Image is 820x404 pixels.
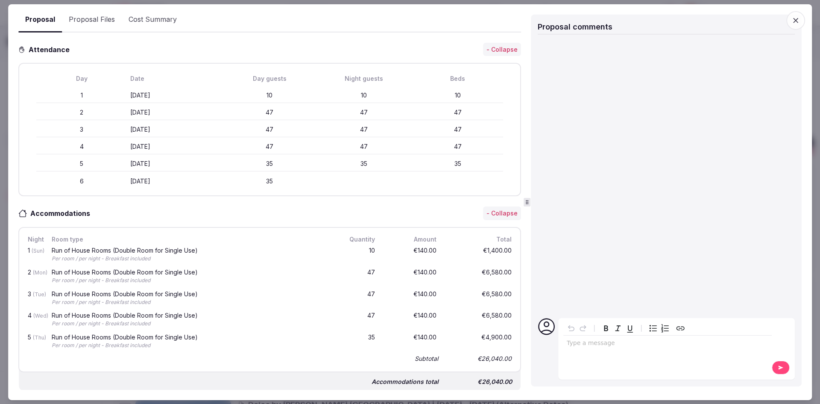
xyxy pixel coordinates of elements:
[52,334,327,340] div: Run of House Rooms (Double Room for Single Use)
[413,91,503,100] div: 10
[50,235,329,244] div: Room type
[647,322,659,334] button: Bulleted list
[319,142,409,151] div: 47
[384,333,438,351] div: €140.00
[130,125,221,134] div: [DATE]
[225,159,315,168] div: 35
[415,354,438,363] div: Subtotal
[413,159,503,168] div: 35
[413,108,503,117] div: 47
[26,289,43,307] div: 3
[384,311,438,329] div: €140.00
[122,7,184,32] button: Cost Summary
[319,91,409,100] div: 10
[36,177,127,186] div: 6
[336,311,377,329] div: 47
[26,246,43,264] div: 1
[319,159,409,168] div: 35
[52,342,327,349] div: Per room / per night - Breakfast included
[563,336,772,353] div: editable markdown
[26,311,43,329] div: 4
[624,322,636,334] button: Underline
[445,333,513,351] div: €4,900.00
[225,125,315,134] div: 47
[483,43,521,56] button: - Collapse
[612,322,624,334] button: Italic
[674,322,686,334] button: Create link
[336,246,377,264] div: 10
[33,334,46,341] span: (Thu)
[36,125,127,134] div: 3
[18,7,62,32] button: Proposal
[52,277,327,284] div: Per room / per night - Breakfast included
[225,91,315,100] div: 10
[445,289,513,307] div: €6,580.00
[372,377,439,386] div: Accommodations total
[659,322,671,334] button: Numbered list
[336,333,377,351] div: 35
[52,291,327,297] div: Run of House Rooms (Double Room for Single Use)
[413,74,503,83] div: Beds
[319,108,409,117] div: 47
[36,159,127,168] div: 5
[483,206,521,220] button: - Collapse
[36,142,127,151] div: 4
[384,268,438,286] div: €140.00
[225,142,315,151] div: 47
[33,269,47,276] span: (Mon)
[384,235,438,244] div: Amount
[413,125,503,134] div: 47
[130,159,221,168] div: [DATE]
[52,313,327,318] div: Run of House Rooms (Double Room for Single Use)
[647,322,671,334] div: toggle group
[25,44,76,55] h3: Attendance
[445,353,513,365] div: €26,040.00
[36,74,127,83] div: Day
[32,248,44,254] span: (Sun)
[336,289,377,307] div: 47
[36,108,127,117] div: 2
[62,7,122,32] button: Proposal Files
[52,269,327,275] div: Run of House Rooms (Double Room for Single Use)
[130,108,221,117] div: [DATE]
[26,268,43,286] div: 2
[225,108,315,117] div: 47
[225,177,315,186] div: 35
[52,255,327,262] div: Per room / per night - Breakfast included
[27,208,99,218] h3: Accommodations
[445,375,514,387] div: €26,040.00
[130,142,221,151] div: [DATE]
[26,333,43,351] div: 5
[26,235,43,244] div: Night
[445,268,513,286] div: €6,580.00
[445,311,513,329] div: €6,580.00
[384,289,438,307] div: €140.00
[33,291,46,297] span: (Tue)
[52,320,327,327] div: Per room / per night - Breakfast included
[336,268,377,286] div: 47
[52,248,327,254] div: Run of House Rooms (Double Room for Single Use)
[52,298,327,306] div: Per room / per night - Breakfast included
[33,313,48,319] span: (Wed)
[445,246,513,264] div: €1,400.00
[225,74,315,83] div: Day guests
[319,74,409,83] div: Night guests
[445,235,513,244] div: Total
[319,125,409,134] div: 47
[130,74,221,83] div: Date
[130,91,221,100] div: [DATE]
[384,246,438,264] div: €140.00
[538,22,612,31] span: Proposal comments
[600,322,612,334] button: Bold
[130,177,221,186] div: [DATE]
[36,91,127,100] div: 1
[413,142,503,151] div: 47
[336,235,377,244] div: Quantity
